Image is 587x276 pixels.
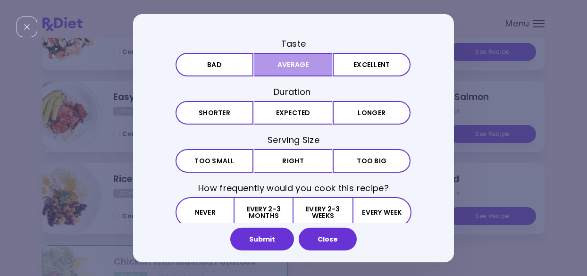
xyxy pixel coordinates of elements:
button: Every 2-3 weeks [293,197,352,227]
button: Expected [254,101,332,125]
button: Close [299,228,357,251]
button: Submit [230,228,294,251]
button: Too big [333,149,411,173]
h3: Duration [176,85,411,97]
button: Bad [176,52,253,76]
span: Too small [194,158,235,164]
span: Too big [357,158,386,164]
button: Excellent [333,52,411,76]
button: Right [254,149,332,173]
button: Never [176,197,235,227]
h3: Taste [176,37,411,49]
button: Too small [176,149,253,173]
h3: How frequently would you cook this recipe? [176,182,411,194]
button: Every 2-3 months [235,197,293,227]
h3: Serving Size [176,134,411,146]
div: Close [17,17,37,37]
button: Average [254,52,332,76]
button: Shorter [176,101,253,125]
button: Every week [352,197,411,227]
button: Longer [333,101,411,125]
